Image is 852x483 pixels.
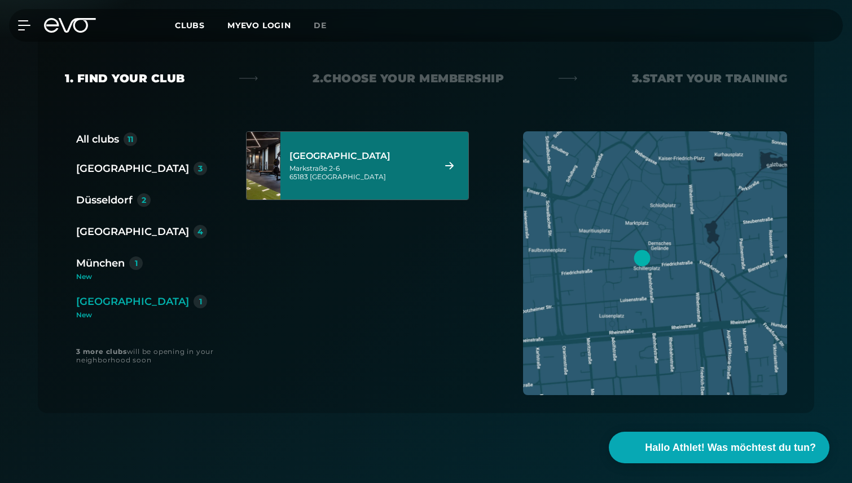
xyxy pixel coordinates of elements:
div: 2 [142,196,146,204]
a: Clubs [175,20,227,30]
div: 2. Choose your membership [313,70,504,86]
span: Clubs [175,20,205,30]
div: 11 [128,135,133,143]
div: 1 [135,259,138,267]
div: München [76,255,125,271]
div: Markstraße 2-6 65183 [GEOGRAPHIC_DATA] [289,164,431,181]
div: All clubs [76,131,119,147]
div: Düsseldorf [76,192,133,208]
div: 3. Start your Training [632,70,788,86]
span: de [314,20,327,30]
a: MYEVO LOGIN [227,20,291,30]
img: map [523,131,787,395]
button: Hallo Athlet! Was möchtest du tun? [609,432,829,463]
div: 1 [199,298,202,305]
div: New [76,312,207,318]
div: [GEOGRAPHIC_DATA] [289,150,431,162]
div: 1. Find your club [65,70,185,86]
div: [GEOGRAPHIC_DATA] [76,224,189,240]
strong: 3 more clubs [76,347,127,356]
div: will be opening in your neighborhood soon [76,347,223,364]
div: 3 [198,165,203,172]
div: New [76,273,216,280]
a: de [314,19,340,32]
div: 4 [197,228,203,236]
span: Hallo Athlet! Was möchtest du tun? [645,440,816,455]
div: [GEOGRAPHIC_DATA] [76,294,189,309]
div: [GEOGRAPHIC_DATA] [76,161,189,176]
img: Wiesbaden [230,132,297,200]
